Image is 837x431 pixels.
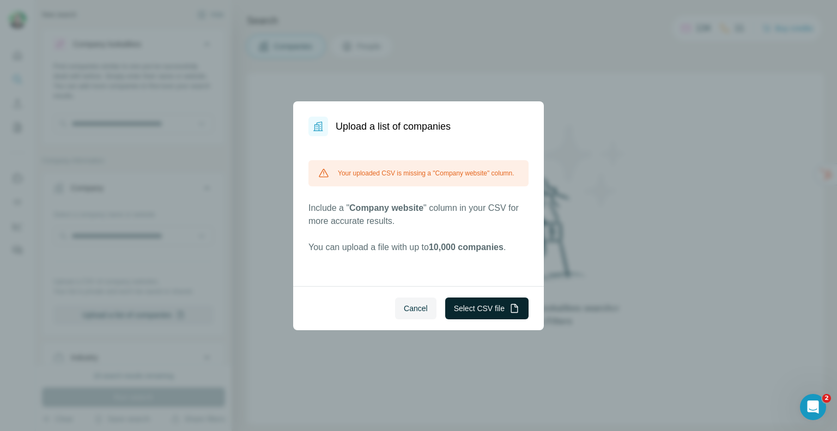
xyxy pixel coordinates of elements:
[349,203,423,213] span: Company website
[800,394,826,420] iframe: Intercom live chat
[445,298,529,319] button: Select CSV file
[308,241,529,254] p: You can upload a file with up to .
[395,298,436,319] button: Cancel
[336,119,451,134] h1: Upload a list of companies
[429,242,504,252] span: 10,000 companies
[822,394,831,403] span: 2
[308,160,529,186] div: Your uploaded CSV is missing a "Company website" column.
[404,303,428,314] span: Cancel
[308,202,529,228] p: Include a " " column in your CSV for more accurate results.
